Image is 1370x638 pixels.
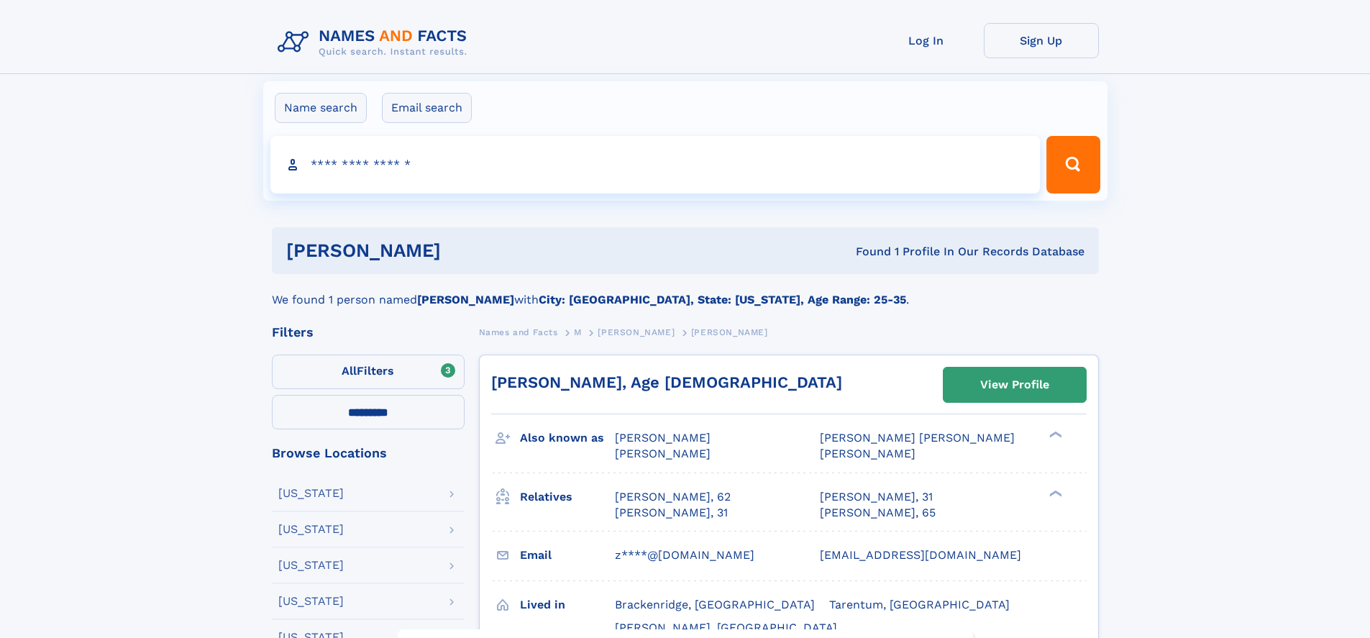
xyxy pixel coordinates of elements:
[615,431,711,445] span: [PERSON_NAME]
[520,426,615,450] h3: Also known as
[272,447,465,460] div: Browse Locations
[286,242,649,260] h1: [PERSON_NAME]
[574,323,582,341] a: M
[520,485,615,509] h3: Relatives
[491,373,842,391] a: [PERSON_NAME], Age [DEMOGRAPHIC_DATA]
[598,327,675,337] span: [PERSON_NAME]
[1046,136,1100,193] button: Search Button
[382,93,472,123] label: Email search
[342,364,357,378] span: All
[520,593,615,617] h3: Lived in
[272,274,1099,309] div: We found 1 person named with .
[278,596,344,607] div: [US_STATE]
[520,543,615,568] h3: Email
[278,524,344,535] div: [US_STATE]
[944,368,1086,402] a: View Profile
[417,293,514,306] b: [PERSON_NAME]
[272,326,465,339] div: Filters
[820,505,936,521] a: [PERSON_NAME], 65
[980,368,1049,401] div: View Profile
[984,23,1099,58] a: Sign Up
[615,621,837,634] span: [PERSON_NAME], [GEOGRAPHIC_DATA]
[615,447,711,460] span: [PERSON_NAME]
[615,598,815,611] span: Brackenridge, [GEOGRAPHIC_DATA]
[820,489,933,505] a: [PERSON_NAME], 31
[270,136,1041,193] input: search input
[278,560,344,571] div: [US_STATE]
[869,23,984,58] a: Log In
[1046,430,1063,439] div: ❯
[278,488,344,499] div: [US_STATE]
[272,23,479,62] img: Logo Names and Facts
[1046,488,1063,498] div: ❯
[691,327,768,337] span: [PERSON_NAME]
[275,93,367,123] label: Name search
[272,355,465,389] label: Filters
[820,431,1015,445] span: [PERSON_NAME] [PERSON_NAME]
[574,327,582,337] span: M
[648,244,1084,260] div: Found 1 Profile In Our Records Database
[479,323,558,341] a: Names and Facts
[615,489,731,505] a: [PERSON_NAME], 62
[820,548,1021,562] span: [EMAIL_ADDRESS][DOMAIN_NAME]
[539,293,906,306] b: City: [GEOGRAPHIC_DATA], State: [US_STATE], Age Range: 25-35
[820,447,915,460] span: [PERSON_NAME]
[829,598,1010,611] span: Tarentum, [GEOGRAPHIC_DATA]
[615,505,728,521] a: [PERSON_NAME], 31
[598,323,675,341] a: [PERSON_NAME]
